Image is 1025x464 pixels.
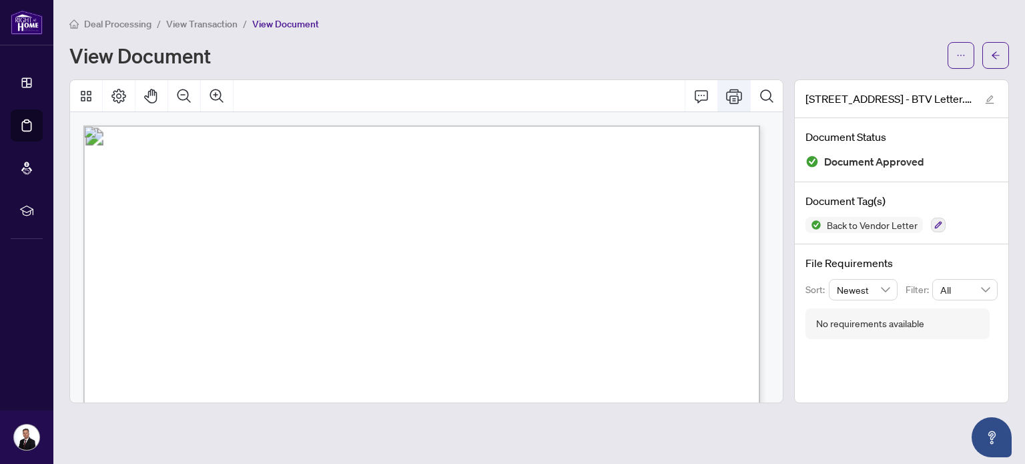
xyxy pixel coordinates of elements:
h1: View Document [69,45,211,66]
img: logo [11,10,43,35]
span: View Document [252,18,319,30]
span: edit [985,95,994,104]
span: ellipsis [956,51,966,60]
span: Newest [837,280,890,300]
img: Document Status [805,155,819,168]
p: Sort: [805,282,829,297]
span: arrow-left [991,51,1000,60]
img: Status Icon [805,217,821,233]
h4: File Requirements [805,255,998,271]
span: Deal Processing [84,18,151,30]
span: [STREET_ADDRESS] - BTV Letter.pdf [805,91,972,107]
button: Open asap [972,417,1012,457]
img: Profile Icon [14,425,39,450]
p: Filter: [906,282,932,297]
span: All [940,280,990,300]
span: Document Approved [824,153,924,171]
li: / [157,16,161,31]
span: home [69,19,79,29]
span: Back to Vendor Letter [821,220,923,230]
li: / [243,16,247,31]
h4: Document Tag(s) [805,193,998,209]
span: View Transaction [166,18,238,30]
h4: Document Status [805,129,998,145]
div: No requirements available [816,316,924,331]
